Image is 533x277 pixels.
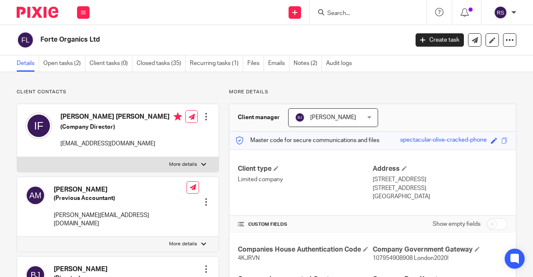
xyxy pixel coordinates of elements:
[54,185,187,194] h4: [PERSON_NAME]
[373,255,448,261] span: 107954908908 London2020!
[310,115,356,120] span: [PERSON_NAME]
[60,123,182,131] h5: (Company Director)
[400,136,487,145] div: spectacular-olive-cracked-phone
[190,55,243,72] a: Recurring tasks (1)
[54,194,187,202] h5: (Previous Accountant)
[174,112,182,121] i: Primary
[373,245,508,254] h4: Company Government Gateway
[54,265,107,274] h4: [PERSON_NAME]
[294,55,322,72] a: Notes (2)
[236,136,379,145] p: Master code for secure communications and files
[17,7,58,18] img: Pixie
[90,55,132,72] a: Client tasks (0)
[40,35,331,44] h2: Forte Organics Ltd
[238,175,373,184] p: Limited company
[60,112,182,123] h4: [PERSON_NAME] [PERSON_NAME]
[494,6,507,19] img: svg%3E
[25,185,45,205] img: svg%3E
[247,55,264,72] a: Files
[43,55,85,72] a: Open tasks (2)
[326,10,401,17] input: Search
[137,55,186,72] a: Closed tasks (35)
[373,175,508,184] p: [STREET_ADDRESS]
[238,255,260,261] span: 4KJRVN
[373,165,508,173] h4: Address
[17,55,39,72] a: Details
[238,113,280,122] h3: Client manager
[169,161,197,168] p: More details
[169,241,197,247] p: More details
[25,112,52,139] img: svg%3E
[17,89,219,95] p: Client contacts
[373,192,508,201] p: [GEOGRAPHIC_DATA]
[60,140,182,148] p: [EMAIL_ADDRESS][DOMAIN_NAME]
[433,220,481,228] label: Show empty fields
[373,184,508,192] p: [STREET_ADDRESS]
[326,55,356,72] a: Audit logs
[238,245,373,254] h4: Companies House Authentication Code
[54,211,187,228] p: [PERSON_NAME][EMAIL_ADDRESS][DOMAIN_NAME]
[238,221,373,228] h4: CUSTOM FIELDS
[268,55,289,72] a: Emails
[295,112,305,122] img: svg%3E
[229,89,516,95] p: More details
[17,31,34,49] img: svg%3E
[416,33,464,47] a: Create task
[238,165,373,173] h4: Client type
